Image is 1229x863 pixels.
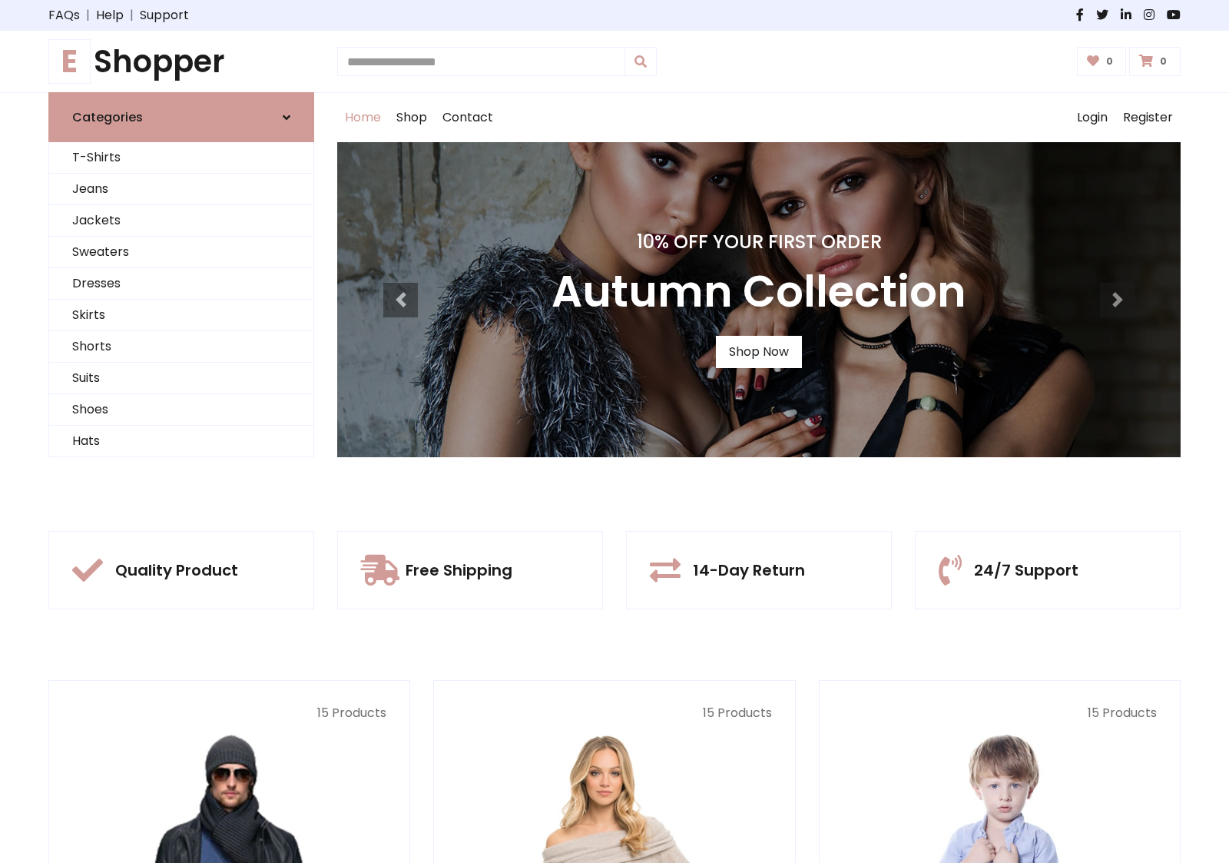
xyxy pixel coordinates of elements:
h3: Autumn Collection [552,266,966,317]
a: Shop Now [716,336,802,368]
a: FAQs [48,6,80,25]
a: Jackets [49,205,313,237]
span: E [48,39,91,84]
a: Shop [389,93,435,142]
a: 0 [1129,47,1181,76]
a: Help [96,6,124,25]
a: Jeans [49,174,313,205]
h5: Quality Product [115,561,238,579]
p: 15 Products [457,704,771,722]
a: Support [140,6,189,25]
h6: Categories [72,110,143,124]
a: Shoes [49,394,313,426]
h5: 24/7 Support [974,561,1078,579]
p: 15 Products [843,704,1157,722]
span: | [124,6,140,25]
span: | [80,6,96,25]
a: Skirts [49,300,313,331]
h1: Shopper [48,43,314,80]
a: EShopper [48,43,314,80]
a: Login [1069,93,1115,142]
a: Suits [49,363,313,394]
a: 0 [1077,47,1127,76]
h5: Free Shipping [406,561,512,579]
a: Register [1115,93,1181,142]
a: T-Shirts [49,142,313,174]
span: 0 [1156,55,1171,68]
a: Home [337,93,389,142]
p: 15 Products [72,704,386,722]
a: Shorts [49,331,313,363]
h4: 10% Off Your First Order [552,231,966,254]
span: 0 [1102,55,1117,68]
h5: 14-Day Return [693,561,805,579]
a: Contact [435,93,501,142]
a: Dresses [49,268,313,300]
a: Categories [48,92,314,142]
a: Hats [49,426,313,457]
a: Sweaters [49,237,313,268]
